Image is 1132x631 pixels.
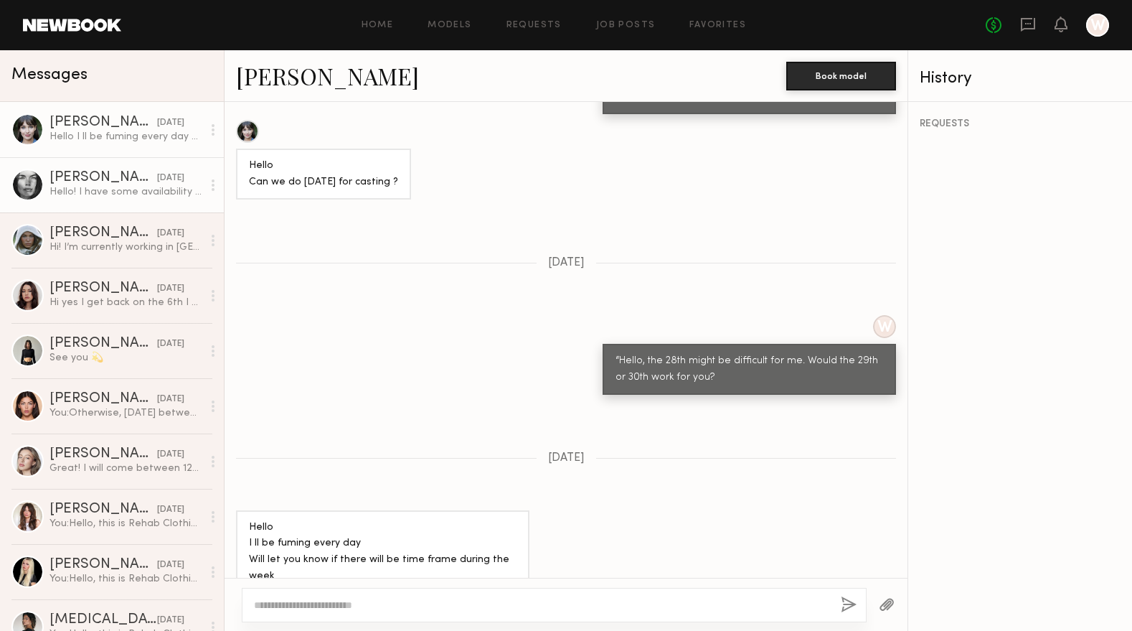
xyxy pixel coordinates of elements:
div: See you 💫 [49,351,202,365]
div: [PERSON_NAME] [49,503,157,517]
div: Hi yes I get back on the 6th I can come to a casting any day that week! [49,296,202,309]
div: [DATE] [157,558,184,572]
div: REQUESTS [920,119,1121,129]
div: [DATE] [157,448,184,462]
div: “Hello, the 28th might be difficult for me. Would the 29th or 30th work for you? [615,353,883,386]
div: [PERSON_NAME] [49,281,157,296]
span: [DATE] [548,257,585,269]
a: Favorites [689,21,746,30]
div: [DATE] [157,337,184,351]
div: [DATE] [157,116,184,130]
div: [PERSON_NAME] [49,447,157,462]
div: [PERSON_NAME] [49,392,157,406]
div: [PERSON_NAME] [49,116,157,130]
div: [DATE] [157,614,184,627]
span: [DATE] [548,452,585,464]
div: You: Otherwise, [DATE] between 2 and 3 PM works for us. [49,406,202,420]
div: You: Hello, this is Rehab Clothing. We are a wholesale and retail–based brand focusing on trendy ... [49,572,202,586]
button: Book model [786,62,896,90]
div: [PERSON_NAME] [49,171,157,185]
div: Hello Can we do [DATE] for casting ? [249,158,398,191]
a: [PERSON_NAME] [236,60,419,91]
a: Requests [506,21,562,30]
div: [PERSON_NAME] [49,337,157,351]
div: [DATE] [157,282,184,296]
a: Home [362,21,394,30]
div: [DATE] [157,503,184,517]
div: Hi! I’m currently working in [GEOGRAPHIC_DATA] for the next two weeks but please keep me in mind ... [49,240,202,254]
a: Job Posts [596,21,656,30]
a: Models [428,21,471,30]
div: [DATE] [157,172,184,185]
a: W [1086,14,1109,37]
div: Hello! I have some availability this coming week. Where is your location? Thanks [49,185,202,199]
div: Hello I ll be fuming every day Will let you know if there will be time frame during the week [49,130,202,144]
div: You: Hello, this is Rehab Clothing. We are a wholesale and retail–based brand focusing on trendy ... [49,517,202,530]
div: [DATE] [157,393,184,406]
span: Messages [11,67,88,83]
div: [MEDICAL_DATA][PERSON_NAME] [49,613,157,627]
a: Book model [786,69,896,81]
div: [PERSON_NAME] [49,558,157,572]
div: [PERSON_NAME] [49,226,157,240]
div: [DATE] [157,227,184,240]
div: History [920,70,1121,87]
div: Great! I will come between 12-2pm. See you [DATE] :) [49,462,202,475]
div: Hello I ll be fuming every day Will let you know if there will be time frame during the week [249,520,517,586]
